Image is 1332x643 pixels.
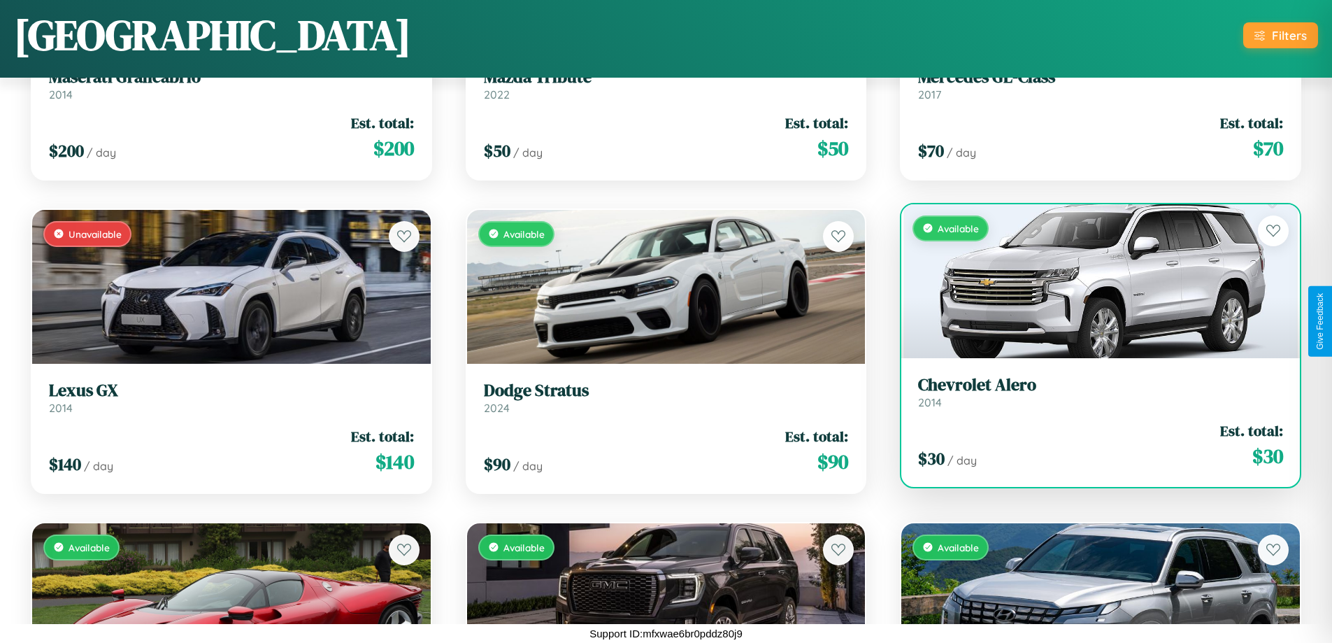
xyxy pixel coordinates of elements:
span: / day [947,453,977,467]
span: $ 200 [49,139,84,162]
span: $ 70 [1253,134,1283,162]
a: Mercedes GL-Class2017 [918,67,1283,101]
h3: Lexus GX [49,381,414,401]
span: $ 90 [484,453,510,476]
span: 2022 [484,87,510,101]
span: Est. total: [351,113,414,133]
h1: [GEOGRAPHIC_DATA] [14,6,411,64]
span: Available [503,228,545,240]
span: $ 30 [1252,442,1283,470]
span: 2017 [918,87,941,101]
button: Filters [1243,22,1318,48]
span: Available [69,542,110,553]
span: $ 70 [918,139,944,162]
span: $ 50 [484,139,510,162]
a: Dodge Stratus2024 [484,381,849,415]
span: / day [87,146,116,160]
span: $ 50 [817,134,848,162]
span: Available [938,542,979,553]
span: $ 140 [375,448,414,476]
span: / day [84,459,113,473]
h3: Dodge Stratus [484,381,849,401]
span: 2014 [918,395,942,409]
span: / day [947,146,976,160]
span: Est. total: [1220,113,1283,133]
h3: Mercedes GL-Class [918,67,1283,87]
span: / day [513,146,543,160]
span: Est. total: [1220,421,1283,441]
a: Mazda Tribute2022 [484,67,849,101]
span: 2024 [484,401,510,415]
span: 2014 [49,87,73,101]
p: Support ID: mfxwae6br0pddz80j9 [589,624,742,643]
span: Available [938,222,979,234]
span: Est. total: [785,426,848,446]
span: 2014 [49,401,73,415]
span: Est. total: [351,426,414,446]
h3: Maserati Grancabrio [49,67,414,87]
a: Lexus GX2014 [49,381,414,415]
a: Maserati Grancabrio2014 [49,67,414,101]
span: $ 140 [49,453,81,476]
span: / day [513,459,543,473]
span: Unavailable [69,228,122,240]
span: Available [503,542,545,553]
h3: Chevrolet Alero [918,375,1283,395]
div: Filters [1272,28,1307,43]
a: Chevrolet Alero2014 [918,375,1283,409]
h3: Mazda Tribute [484,67,849,87]
span: Est. total: [785,113,848,133]
span: $ 90 [817,448,848,476]
span: $ 30 [918,447,945,470]
div: Give Feedback [1315,293,1325,350]
span: $ 200 [373,134,414,162]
